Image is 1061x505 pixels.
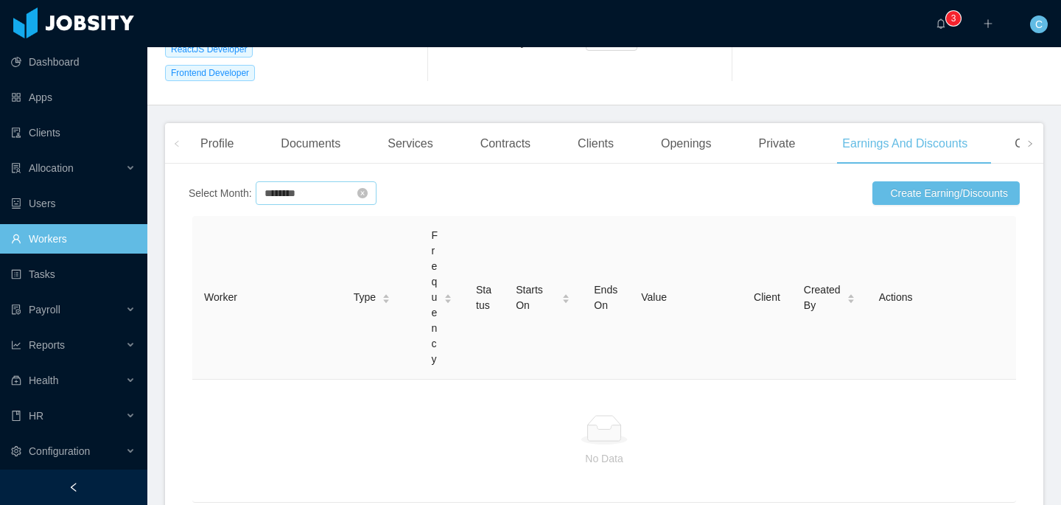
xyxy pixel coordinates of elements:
div: Profile [189,123,245,164]
a: icon: pie-chartDashboard [11,47,136,77]
span: Payroll [29,304,60,316]
span: Worker [204,291,237,303]
div: Openings [649,123,724,164]
a: icon: userWorkers [11,224,136,254]
p: No Data [204,450,1004,467]
span: Status [476,284,491,311]
div: Clients [566,123,626,164]
span: Created By [804,282,841,313]
a: icon: profileTasks [11,260,136,289]
i: icon: book [11,411,21,421]
span: Frontend Developer [165,65,255,81]
span: Ends On [594,284,617,311]
div: Sort [444,292,452,302]
span: HR [29,410,43,422]
i: icon: caret-up [847,292,855,296]
i: icon: caret-up [444,292,452,296]
span: C [1035,15,1043,33]
i: icon: right [1026,140,1034,147]
span: Actions [879,291,913,303]
i: icon: medicine-box [11,375,21,386]
i: icon: caret-down [382,298,391,302]
a: icon: auditClients [11,118,136,147]
div: Contracts [469,123,542,164]
sup: 3 [946,11,961,26]
div: Services [376,123,444,164]
div: Documents [269,123,352,164]
a: icon: robotUsers [11,189,136,218]
div: Earnings And Discounts [830,123,979,164]
div: Sort [561,292,570,302]
i: icon: line-chart [11,340,21,350]
span: Allocation [29,162,74,174]
i: icon: caret-down [562,298,570,302]
div: Select Month: [189,186,252,201]
i: icon: caret-down [847,298,855,302]
i: icon: bell [936,18,946,29]
i: icon: solution [11,163,21,173]
span: Value [641,291,667,303]
i: icon: close-circle [357,188,368,198]
i: icon: file-protect [11,304,21,315]
span: Configuration [29,445,90,457]
i: icon: caret-down [444,298,452,302]
button: icon: [object Object]Create Earning/Discounts [872,181,1020,205]
span: Reports [29,339,65,351]
span: Health [29,375,58,386]
p: 3 [951,11,956,26]
div: Sort [382,292,391,302]
a: icon: appstoreApps [11,83,136,112]
i: icon: setting [11,446,21,456]
span: Client [754,291,780,303]
span: Frequency [431,228,438,367]
i: icon: left [173,140,181,147]
i: icon: caret-up [382,292,391,296]
i: icon: caret-up [562,292,570,296]
div: Private [747,123,808,164]
i: icon: plus [983,18,993,29]
span: Starts On [516,282,556,313]
span: Type [354,290,376,305]
div: Sort [847,292,855,302]
span: ReactJS Developer [165,41,253,58]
